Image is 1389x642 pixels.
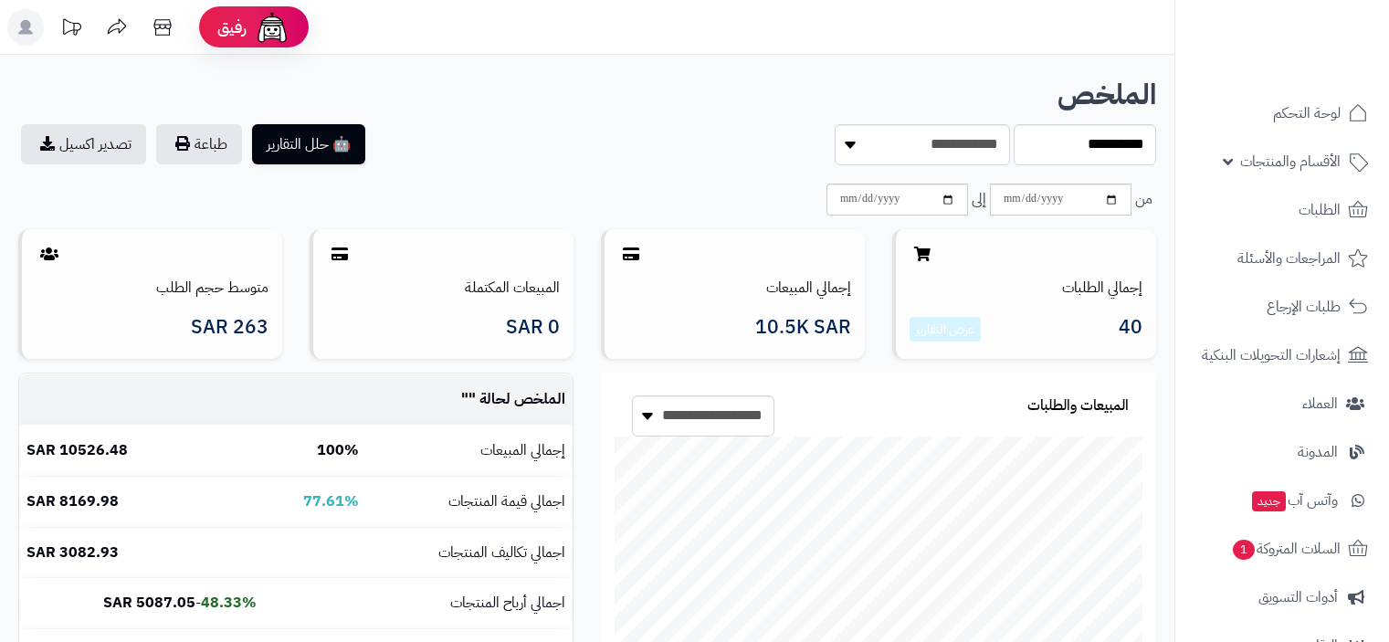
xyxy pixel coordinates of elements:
span: 40 [1119,317,1142,342]
a: العملاء [1186,382,1378,426]
a: أدوات التسويق [1186,575,1378,619]
span: إلى [972,189,986,210]
a: إشعارات التحويلات البنكية [1186,333,1378,377]
a: المبيعات المكتملة [465,277,560,299]
a: تحديثات المنصة [48,9,94,50]
a: المراجعات والأسئلة [1186,237,1378,280]
a: وآتس آبجديد [1186,479,1378,522]
a: إجمالي المبيعات [766,277,851,299]
button: طباعة [156,124,242,164]
b: 10526.48 SAR [26,439,128,461]
span: وآتس آب [1250,488,1338,513]
b: 100% [317,439,359,461]
span: الطلبات [1299,197,1341,223]
b: 3082.93 SAR [26,542,119,563]
span: إشعارات التحويلات البنكية [1202,342,1341,368]
span: رفيق [217,16,247,38]
span: المراجعات والأسئلة [1237,246,1341,271]
a: المدونة [1186,430,1378,474]
b: 5087.05 SAR [103,592,195,614]
img: logo-2.png [1265,49,1372,88]
span: لوحة التحكم [1273,100,1341,126]
span: جديد [1252,491,1286,511]
td: اجمالي قيمة المنتجات [366,477,573,527]
span: طلبات الإرجاع [1267,294,1341,320]
a: لوحة التحكم [1186,91,1378,135]
b: 77.61% [303,490,359,512]
span: 263 SAR [191,317,268,338]
span: الأقسام والمنتجات [1240,149,1341,174]
button: 🤖 حلل التقارير [252,124,365,164]
span: أدوات التسويق [1258,584,1338,610]
b: الملخص [1058,73,1156,116]
a: السلات المتروكة1 [1186,527,1378,571]
td: الملخص لحالة " " [366,374,573,425]
td: اجمالي تكاليف المنتجات [366,528,573,578]
span: 0 SAR [506,317,560,338]
span: 10.5K SAR [755,317,851,338]
span: السلات المتروكة [1231,536,1341,562]
a: طلبات الإرجاع [1186,285,1378,329]
a: عرض التقارير [916,320,974,339]
img: ai-face.png [254,9,290,46]
td: - [19,578,264,628]
a: متوسط حجم الطلب [156,277,268,299]
span: المدونة [1298,439,1338,465]
h3: المبيعات والطلبات [1027,398,1129,415]
b: 48.33% [201,592,257,614]
td: إجمالي المبيعات [366,426,573,476]
span: العملاء [1302,391,1338,416]
b: 8169.98 SAR [26,490,119,512]
a: إجمالي الطلبات [1062,277,1142,299]
td: اجمالي أرباح المنتجات [366,578,573,628]
span: 1 [1233,540,1255,560]
a: الطلبات [1186,188,1378,232]
span: من [1135,189,1152,210]
a: تصدير اكسيل [21,124,146,164]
